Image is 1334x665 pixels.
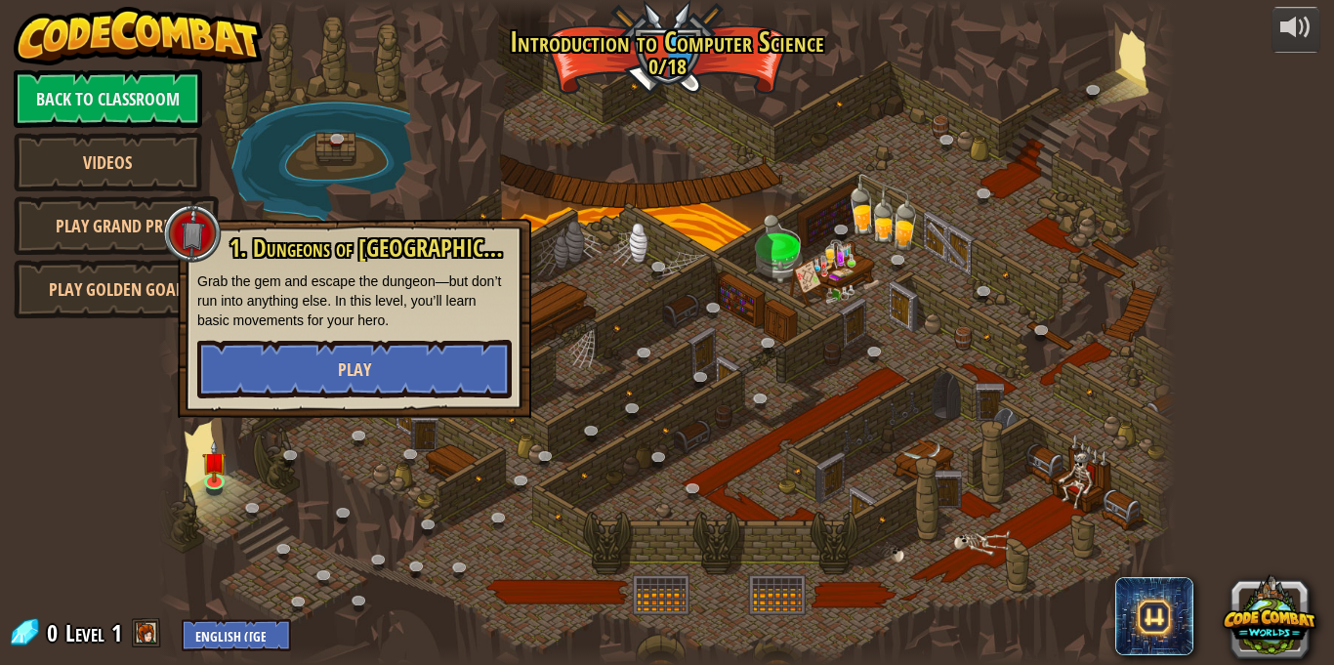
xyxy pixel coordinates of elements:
a: Back to Classroom [14,69,202,128]
span: 0 [47,617,63,648]
button: Adjust volume [1271,7,1320,53]
img: level-banner-unstarted.png [202,441,227,483]
span: Level [65,617,104,649]
a: Play Grand Prix [14,196,219,255]
span: 1 [111,617,122,648]
img: CodeCombat - Learn how to code by playing a game [14,7,264,65]
a: Videos [14,133,202,191]
span: 1. Dungeons of [GEOGRAPHIC_DATA] [229,231,547,265]
a: Play Golden Goal [14,260,219,318]
button: Play [197,340,512,398]
span: Play [338,357,371,382]
p: Grab the gem and escape the dungeon—but don’t run into anything else. In this level, you’ll learn... [197,271,512,330]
